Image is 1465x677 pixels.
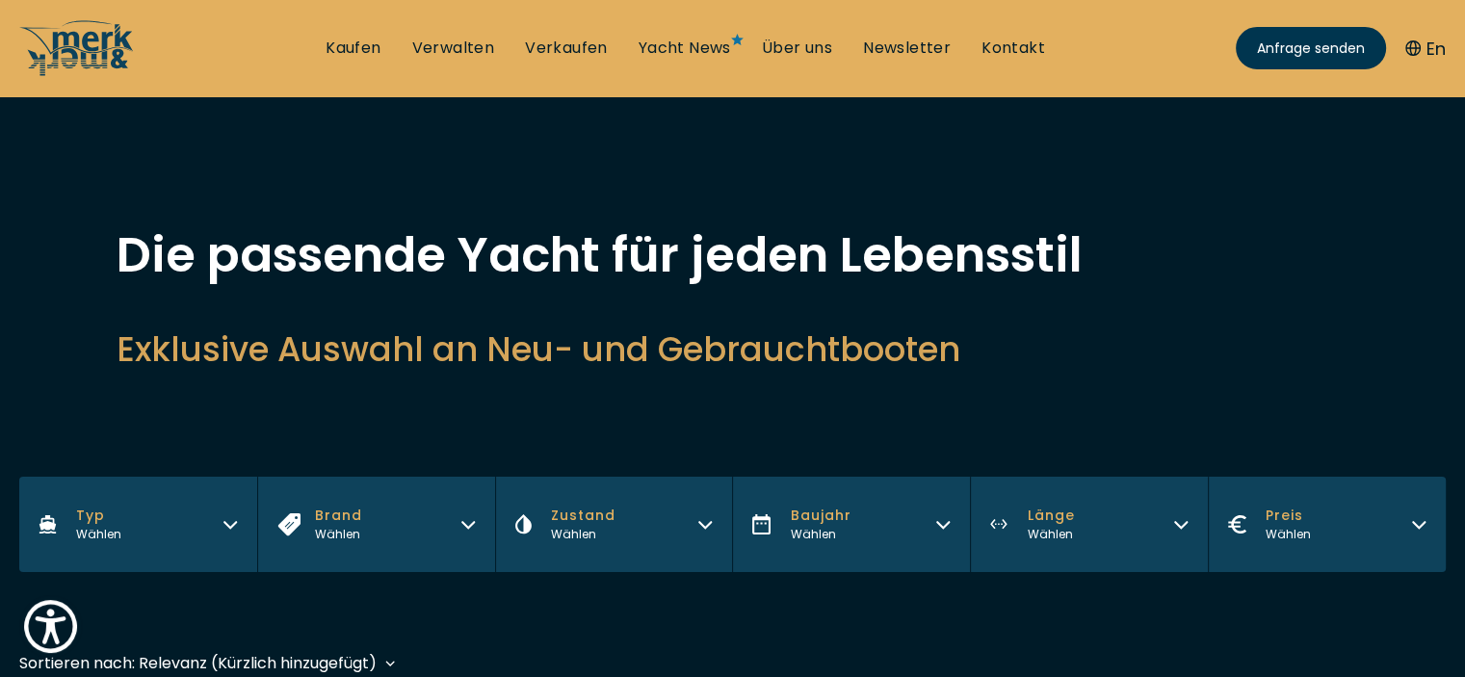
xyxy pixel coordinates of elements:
a: Verwalten [412,38,495,59]
button: Show Accessibility Preferences [19,595,82,658]
span: Länge [1028,506,1075,526]
span: Typ [76,506,121,526]
div: Wählen [1028,526,1075,543]
button: En [1405,36,1446,62]
div: Sortieren nach: Relevanz (Kürzlich hinzugefügt) [19,651,377,675]
span: Brand [315,506,362,526]
span: Zustand [551,506,615,526]
span: Preis [1266,506,1311,526]
button: BaujahrWählen [732,477,970,572]
a: Anfrage senden [1236,27,1386,69]
div: Wählen [551,526,615,543]
span: Baujahr [790,506,850,526]
a: Kaufen [326,38,380,59]
button: LängeWählen [970,477,1208,572]
h2: Exklusive Auswahl an Neu- und Gebrauchtbooten [117,325,1349,373]
button: PreisWählen [1208,477,1446,572]
div: Wählen [315,526,362,543]
a: Verkaufen [525,38,608,59]
a: Yacht News [639,38,731,59]
button: BrandWählen [257,477,495,572]
a: Newsletter [863,38,951,59]
a: Kontakt [981,38,1045,59]
button: TypWählen [19,477,257,572]
div: Wählen [1266,526,1311,543]
div: Wählen [76,526,121,543]
span: Anfrage senden [1257,39,1365,59]
button: ZustandWählen [495,477,733,572]
div: Wählen [790,526,850,543]
a: Über uns [762,38,832,59]
h1: Die passende Yacht für jeden Lebensstil [117,231,1349,279]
